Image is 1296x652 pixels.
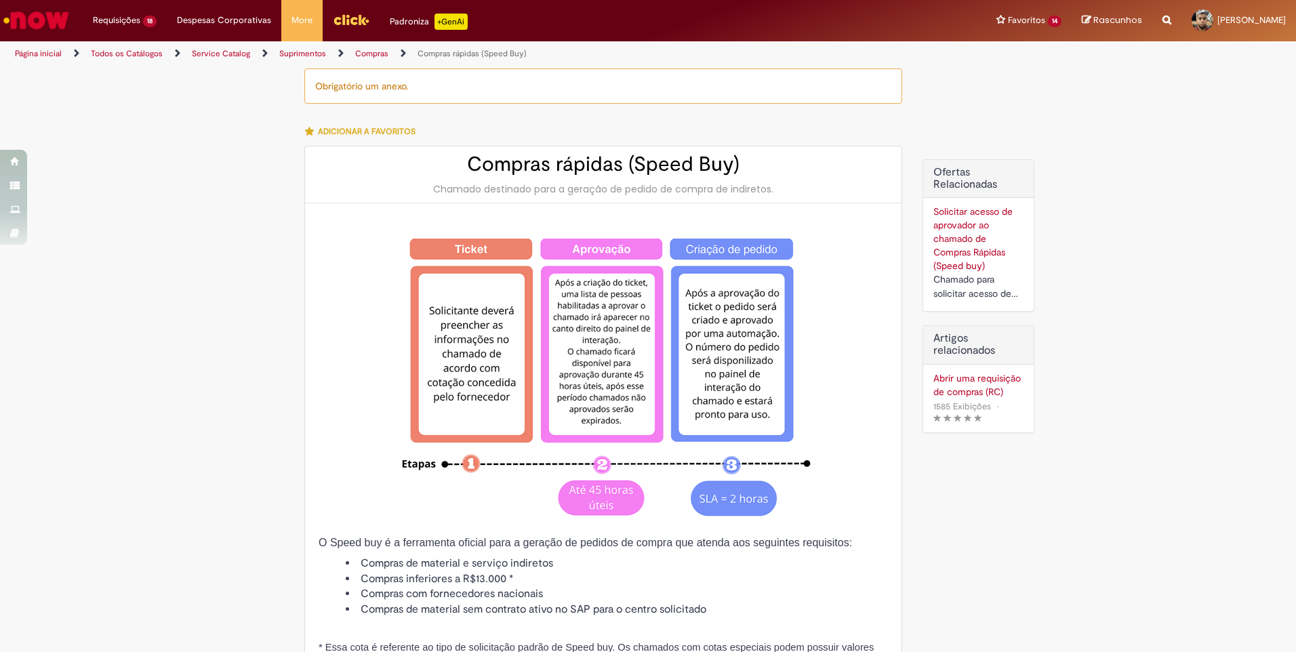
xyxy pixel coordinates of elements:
[933,205,1013,272] a: Solicitar acesso de aprovador ao chamado de Compras Rápidas (Speed buy)
[1217,14,1286,26] span: [PERSON_NAME]
[933,333,1024,356] h3: Artigos relacionados
[933,272,1024,301] div: Chamado para solicitar acesso de aprovador ao ticket de Speed buy
[10,41,854,66] ul: Trilhas de página
[434,14,468,30] p: +GenAi
[192,48,250,59] a: Service Catalog
[1082,14,1142,27] a: Rascunhos
[304,68,902,104] div: Obrigatório um anexo.
[304,117,423,146] button: Adicionar a Favoritos
[933,371,1024,399] a: Abrir uma requisição de compras (RC)
[923,159,1034,312] div: Ofertas Relacionadas
[319,537,852,548] span: O Speed buy é a ferramenta oficial para a geração de pedidos de compra que atenda aos seguintes r...
[1048,16,1061,27] span: 14
[346,586,888,602] li: Compras com fornecedores nacionais
[91,48,163,59] a: Todos os Catálogos
[15,48,62,59] a: Página inicial
[418,48,527,59] a: Compras rápidas (Speed Buy)
[93,14,140,27] span: Requisições
[1093,14,1142,26] span: Rascunhos
[318,126,416,137] span: Adicionar a Favoritos
[177,14,271,27] span: Despesas Corporativas
[355,48,388,59] a: Compras
[390,14,468,30] div: Padroniza
[333,9,369,30] img: click_logo_yellow_360x200.png
[346,556,888,571] li: Compras de material e serviço indiretos
[933,401,991,412] span: 1585 Exibições
[346,571,888,587] li: Compras inferiores a R$13.000 *
[143,16,157,27] span: 18
[994,397,1002,415] span: •
[933,167,1024,190] h2: Ofertas Relacionadas
[319,182,888,196] div: Chamado destinado para a geração de pedido de compra de indiretos.
[279,48,326,59] a: Suprimentos
[346,602,888,617] li: Compras de material sem contrato ativo no SAP para o centro solicitado
[319,153,888,176] h2: Compras rápidas (Speed Buy)
[1008,14,1045,27] span: Favoritos
[291,14,312,27] span: More
[1,7,71,34] img: ServiceNow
